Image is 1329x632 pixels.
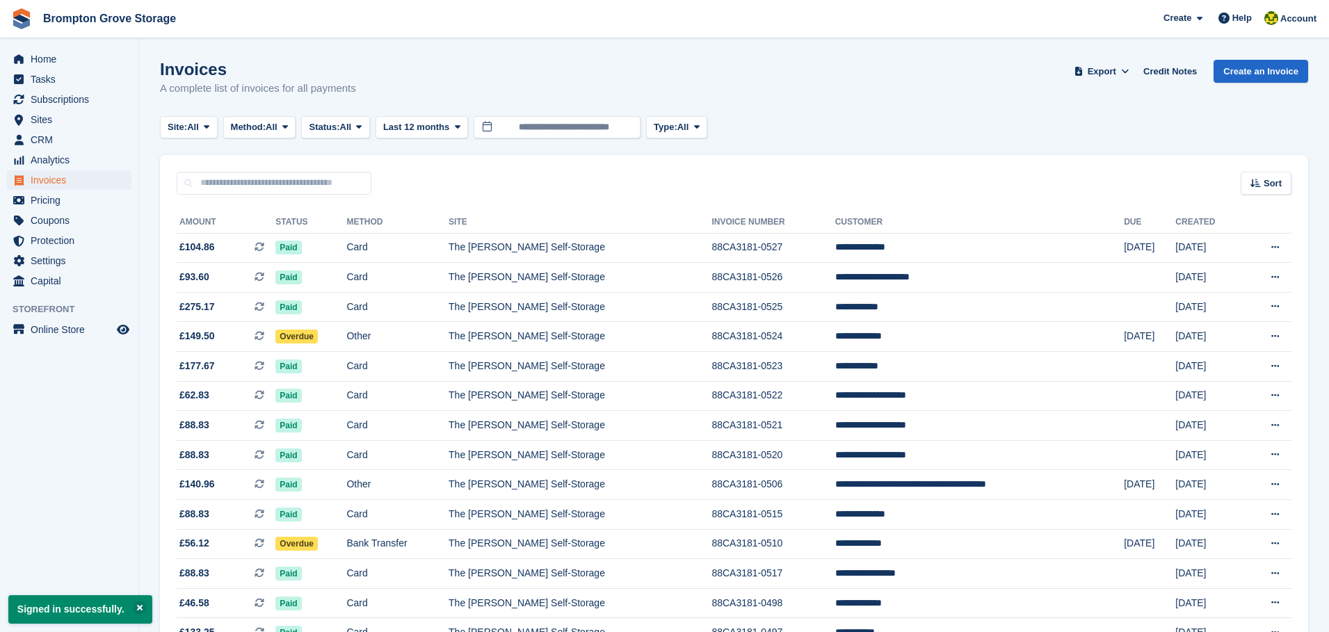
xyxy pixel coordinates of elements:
span: Paid [275,597,301,610]
td: [DATE] [1175,588,1242,618]
td: 88CA3181-0523 [711,352,835,382]
span: Create [1163,11,1191,25]
a: menu [7,90,131,109]
button: Export [1071,60,1132,83]
span: £104.86 [179,240,215,254]
span: Paid [275,567,301,581]
th: Status [275,211,346,234]
span: Home [31,49,114,69]
span: Coupons [31,211,114,230]
p: Signed in successfully. [8,595,152,624]
td: Card [346,292,449,322]
span: Capital [31,271,114,291]
td: Card [346,500,449,530]
button: Site: All [160,116,218,139]
td: Card [346,381,449,411]
span: Sort [1264,177,1282,191]
td: [DATE] [1175,233,1242,263]
span: Invoices [31,170,114,190]
span: £93.60 [179,270,209,284]
td: 88CA3181-0521 [711,411,835,441]
th: Amount [177,211,275,234]
a: menu [7,130,131,149]
button: Last 12 months [376,116,468,139]
span: Account [1280,12,1316,26]
span: Analytics [31,150,114,170]
span: CRM [31,130,114,149]
span: Overdue [275,537,318,551]
button: Status: All [301,116,369,139]
td: [DATE] [1124,322,1175,352]
span: Site: [168,120,187,134]
span: £88.83 [179,418,209,432]
a: menu [7,251,131,270]
td: [DATE] [1175,529,1242,559]
td: The [PERSON_NAME] Self-Storage [449,529,711,559]
span: Status: [309,120,339,134]
a: menu [7,191,131,210]
span: Paid [275,300,301,314]
td: 88CA3181-0524 [711,322,835,352]
td: The [PERSON_NAME] Self-Storage [449,588,711,618]
span: Method: [231,120,266,134]
td: Bank Transfer [346,529,449,559]
span: Protection [31,231,114,250]
span: £177.67 [179,359,215,373]
span: All [187,120,199,134]
th: Created [1175,211,1242,234]
td: Other [346,470,449,500]
td: Card [346,588,449,618]
h1: Invoices [160,60,356,79]
span: £88.83 [179,566,209,581]
span: Pricing [31,191,114,210]
td: Card [346,440,449,470]
span: Paid [275,389,301,403]
td: 88CA3181-0520 [711,440,835,470]
span: Help [1232,11,1252,25]
a: menu [7,150,131,170]
td: 88CA3181-0515 [711,500,835,530]
td: The [PERSON_NAME] Self-Storage [449,352,711,382]
span: £56.12 [179,536,209,551]
td: Card [346,559,449,589]
td: Card [346,411,449,441]
span: Last 12 months [383,120,449,134]
span: Export [1088,65,1116,79]
td: 88CA3181-0517 [711,559,835,589]
span: Storefront [13,302,138,316]
td: Card [346,263,449,293]
a: Credit Notes [1138,60,1202,83]
a: Create an Invoice [1214,60,1308,83]
a: menu [7,320,131,339]
td: The [PERSON_NAME] Self-Storage [449,411,711,441]
td: The [PERSON_NAME] Self-Storage [449,292,711,322]
td: 88CA3181-0506 [711,470,835,500]
span: All [340,120,352,134]
a: Preview store [115,321,131,338]
td: [DATE] [1124,470,1175,500]
td: The [PERSON_NAME] Self-Storage [449,381,711,411]
td: Other [346,322,449,352]
td: The [PERSON_NAME] Self-Storage [449,440,711,470]
th: Customer [835,211,1125,234]
a: menu [7,70,131,89]
th: Site [449,211,711,234]
span: £46.58 [179,596,209,610]
td: [DATE] [1175,470,1242,500]
span: Settings [31,251,114,270]
a: menu [7,110,131,129]
td: [DATE] [1175,500,1242,530]
td: 88CA3181-0498 [711,588,835,618]
td: 88CA3181-0522 [711,381,835,411]
span: Paid [275,508,301,521]
td: The [PERSON_NAME] Self-Storage [449,233,711,263]
span: £62.83 [179,388,209,403]
td: The [PERSON_NAME] Self-Storage [449,263,711,293]
td: [DATE] [1175,411,1242,441]
td: [DATE] [1124,529,1175,559]
span: All [677,120,689,134]
td: Card [346,352,449,382]
p: A complete list of invoices for all payments [160,81,356,97]
td: [DATE] [1175,352,1242,382]
td: 88CA3181-0525 [711,292,835,322]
